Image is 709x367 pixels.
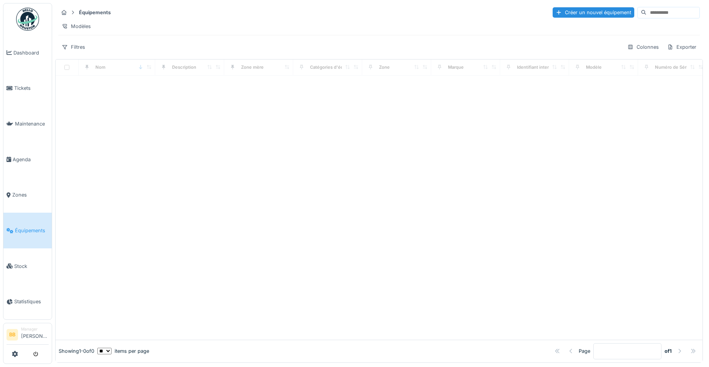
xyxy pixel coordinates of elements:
span: Équipements [15,227,49,234]
a: Tickets [3,71,52,106]
li: BB [7,329,18,341]
img: Badge_color-CXgf-gQk.svg [16,8,39,31]
div: items per page [97,347,149,355]
span: Statistiques [14,298,49,305]
a: Zones [3,177,52,213]
div: Exporter [664,41,700,53]
div: Manager [21,326,49,332]
div: Catégories d'équipement [310,64,363,71]
div: Filtres [58,41,89,53]
div: Numéro de Série [655,64,690,71]
div: Identifiant interne [517,64,554,71]
a: Dashboard [3,35,52,71]
div: Nom [95,64,105,71]
li: [PERSON_NAME] [21,326,49,343]
span: Maintenance [15,120,49,127]
div: Zone mère [241,64,264,71]
span: Agenda [13,156,49,163]
div: Zone [379,64,390,71]
a: Statistiques [3,284,52,320]
div: Showing 1 - 0 of 0 [59,347,94,355]
span: Zones [12,191,49,198]
div: Description [172,64,196,71]
span: Stock [14,263,49,270]
div: Créer un nouvel équipement [553,7,634,18]
strong: of 1 [665,347,672,355]
span: Tickets [14,84,49,92]
div: Modèle [586,64,602,71]
div: Modèles [58,21,94,32]
strong: Équipements [76,9,114,16]
span: Dashboard [13,49,49,56]
a: Stock [3,248,52,284]
div: Page [579,347,590,355]
div: Marque [448,64,464,71]
div: Colonnes [624,41,662,53]
a: Équipements [3,213,52,248]
a: Agenda [3,142,52,177]
a: Maintenance [3,106,52,142]
a: BB Manager[PERSON_NAME] [7,326,49,345]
